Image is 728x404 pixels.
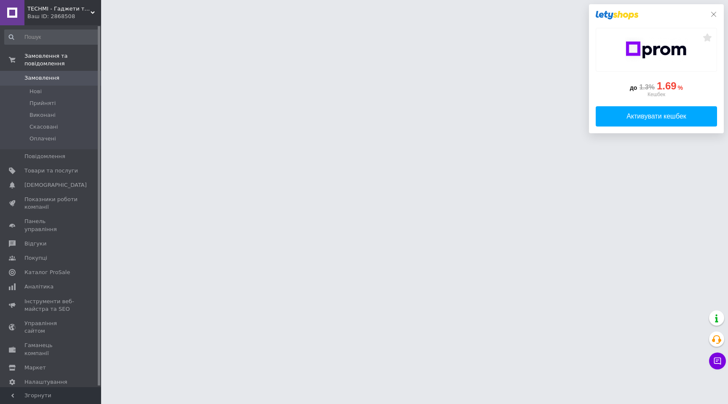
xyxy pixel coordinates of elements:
[24,342,78,357] span: Гаманець компанії
[29,135,56,143] span: Оплачені
[24,52,101,67] span: Замовлення та повідомлення
[4,30,99,45] input: Пошук
[24,167,78,175] span: Товари та послуги
[27,13,101,20] div: Ваш ID: 2868508
[27,5,91,13] span: TECHMI - Гаджети та аксесуари
[29,100,56,107] span: Прийняті
[24,181,87,189] span: [DEMOGRAPHIC_DATA]
[709,353,726,369] button: Чат з покупцем
[24,378,67,386] span: Налаштування
[24,364,46,372] span: Маркет
[24,269,70,276] span: Каталог ProSale
[24,240,46,248] span: Відгуки
[29,123,58,131] span: Скасовані
[24,320,78,335] span: Управління сайтом
[24,153,65,160] span: Повідомлення
[24,74,59,82] span: Замовлення
[24,254,47,262] span: Покупці
[29,111,56,119] span: Виконані
[24,196,78,211] span: Показники роботи компанії
[24,298,78,313] span: Інструменти веб-майстра та SEO
[29,88,42,95] span: Нові
[24,218,78,233] span: Панель управління
[24,283,54,291] span: Аналітика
